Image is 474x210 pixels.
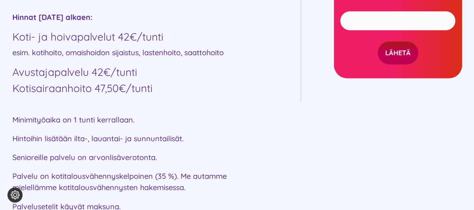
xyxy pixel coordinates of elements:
h4: Kotisairaanhoito 47,50€/tunti [12,82,255,95]
h4: Avustajapalvelu 42€/tunti [12,66,255,79]
p: esim. kotihoito, omaishoidon sijaistus, lastenhoito, saattohoito [12,47,255,58]
p: Senioreille palvelu on arvonlisäverotonta. [12,152,255,163]
input: LÄHETÄ [378,41,418,64]
p: Hintoihin lisätään ilta-, lauantai- ja sunnuntailisät. [12,133,255,144]
button: Evästeasetukset [7,187,22,202]
h4: Koti- ja hoivapalvelut 42€/tunti [12,30,255,43]
strong: Hinnat [DATE] alkaen: [12,12,92,22]
form: Yhteydenottolomake [340,8,455,64]
p: Minimityöaika on 1 tunti kerrallaan. [12,114,255,125]
p: Palvelu on kotitalousvähennyskelpoinen (35 %). Me autamme mielellämme kotitalousvähennysten hakem... [12,171,255,193]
